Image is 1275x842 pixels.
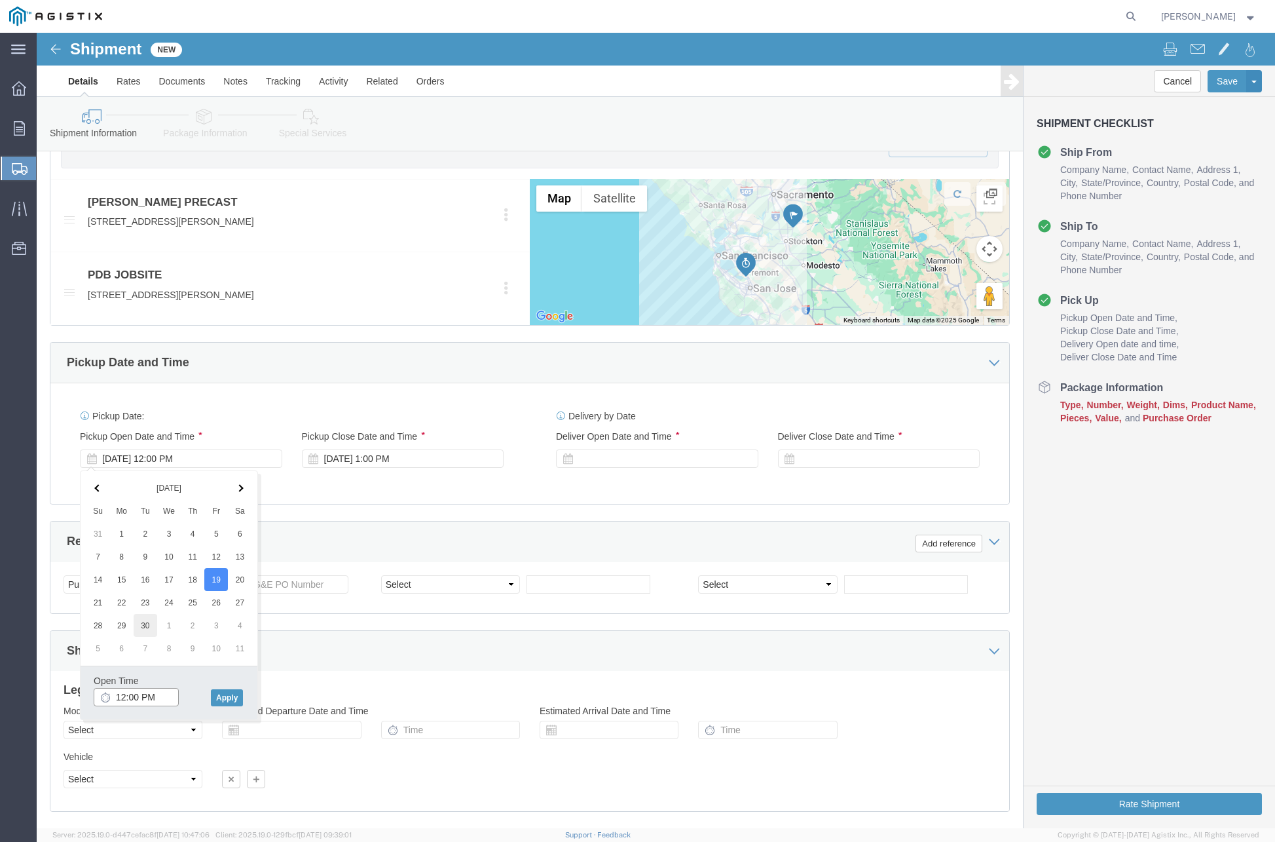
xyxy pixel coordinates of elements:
[215,831,352,839] span: Client: 2025.19.0-129fbcf
[597,831,631,839] a: Feedback
[157,831,210,839] span: [DATE] 10:47:06
[299,831,352,839] span: [DATE] 09:39:01
[1161,9,1236,24] span: Joshua Nunez
[52,831,210,839] span: Server: 2025.19.0-d447cefac8f
[9,7,102,26] img: logo
[37,33,1275,828] iframe: FS Legacy Container
[1160,9,1257,24] button: [PERSON_NAME]
[565,831,598,839] a: Support
[1058,830,1259,841] span: Copyright © [DATE]-[DATE] Agistix Inc., All Rights Reserved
